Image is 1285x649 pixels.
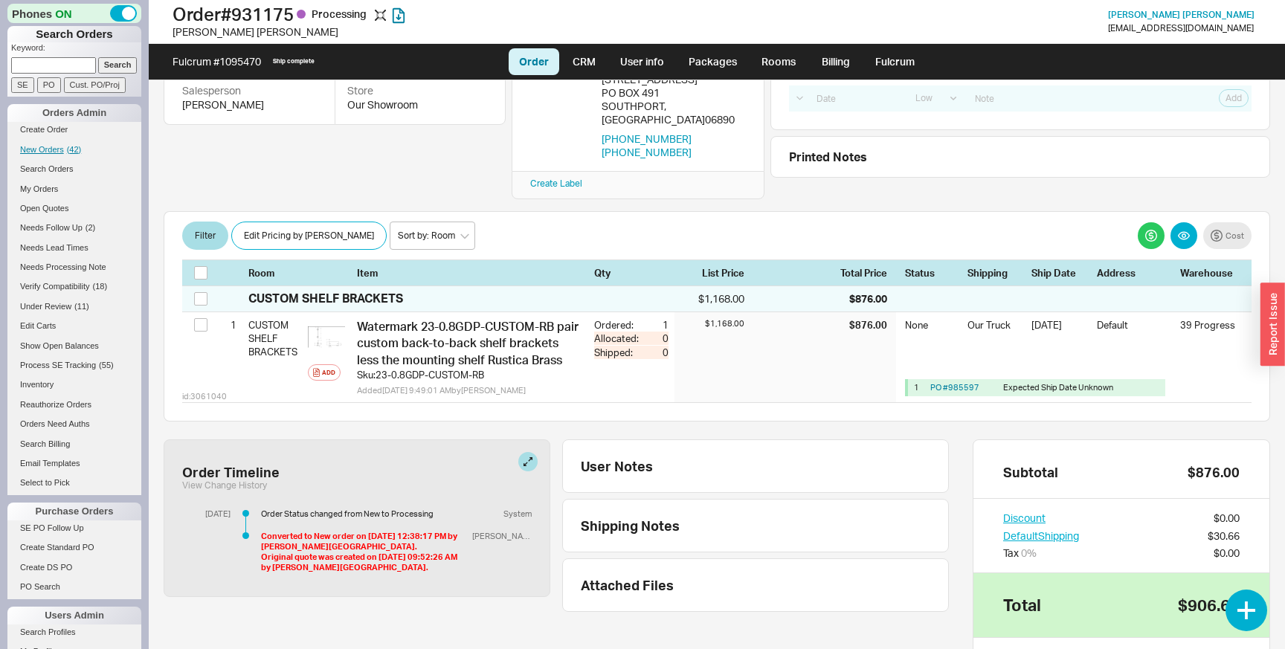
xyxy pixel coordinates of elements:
div: Ordered: [594,318,642,332]
div: Shipped: [594,346,642,359]
h1: Search Orders [7,26,141,42]
div: PO BOX 491 [602,86,746,100]
div: 0 [642,332,669,345]
div: Add [322,367,335,378]
span: 0 % [1021,546,1037,559]
a: PO Search [7,579,141,595]
button: DefaultShipping [1003,529,1079,543]
a: User info [609,48,675,75]
input: Date [808,88,904,109]
input: Search [98,57,138,73]
a: Create DS PO [7,560,141,575]
input: Note [967,88,1144,109]
h1: Order # 931175 [173,4,646,25]
a: Needs Follow Up(2) [7,220,141,236]
span: ( 55 ) [99,361,114,369]
div: Sku: [357,368,376,381]
div: Shipping [530,59,590,159]
div: Added [DATE] 9:49:01 AM by [PERSON_NAME] [357,384,582,396]
div: Salesperson [182,83,317,98]
div: $876.00 [849,318,887,332]
div: Ship complete [273,57,315,65]
a: Open Quotes [7,201,141,216]
a: Search Profiles [7,624,141,640]
div: List Price [674,266,744,280]
a: Select to Pick [7,475,141,491]
div: Warehouse [1180,266,1240,280]
a: Rooms [751,48,807,75]
a: Edit Carts [7,318,141,334]
a: Fulcrum [865,48,926,75]
a: Under Review(11) [7,299,141,314]
div: Orders Admin [7,104,141,122]
button: Add [1219,89,1249,107]
a: New Orders(42) [7,142,141,158]
div: [DATE] [1031,318,1088,358]
span: Process SE Tracking [20,361,96,369]
a: My Orders [7,181,141,197]
a: Reauthorize Orders [7,397,141,413]
input: SE [11,77,34,93]
div: Our Truck [967,318,1022,358]
div: System [497,508,532,519]
a: Billing [810,48,862,75]
div: $0.00 [1214,546,1240,561]
div: CUSTOM SHELF BRACKETS [248,290,403,306]
div: 39 Progress [1180,318,1240,332]
div: [PERSON_NAME] [466,531,532,541]
button: Cost [1203,222,1252,249]
a: Packages [678,48,748,75]
a: PO #985597 [930,382,979,393]
a: Orders Need Auths [7,416,141,432]
div: Status [905,266,959,280]
div: 1 [914,382,924,393]
span: id: 3061040 [182,391,227,402]
div: Shipping Notes [581,517,942,534]
a: CRM [562,48,606,75]
a: SE PO Follow Up [7,520,141,536]
div: Attached Files [581,577,674,593]
a: Create Label [530,178,582,189]
div: [DATE] [193,508,231,519]
div: Phones [7,4,141,23]
input: Cust. PO/Proj [64,77,126,93]
div: [EMAIL_ADDRESS][DOMAIN_NAME] [1108,23,1254,33]
div: Address [1097,266,1171,280]
button: Discount [1003,511,1046,526]
button: Filter [182,222,228,250]
div: 23-0.8GDP-CUSTOM-RB [376,368,484,381]
div: Our Showroom [347,97,493,112]
div: Item [357,266,588,280]
div: [PERSON_NAME] [PERSON_NAME] [173,25,646,39]
div: $876.00 [849,291,887,306]
div: $906.66 [1178,597,1240,613]
div: Order Timeline [182,464,280,480]
div: Users Admin [7,607,141,624]
div: [PERSON_NAME] [182,97,317,112]
div: Qty [594,266,669,280]
span: ( 18 ) [93,282,108,291]
div: Expected Ship Date Unknown [908,379,1165,396]
input: PO [37,77,61,93]
div: SOUTHPORT , [GEOGRAPHIC_DATA] 06890 [602,100,746,126]
span: Under Review [20,302,71,311]
div: Purchase Orders [7,503,141,520]
div: Converted to New order on [DATE] 12:38:17 PM by [PERSON_NAME][GEOGRAPHIC_DATA]. [261,531,466,552]
a: Needs Lead Times [7,240,141,256]
span: [PERSON_NAME] [PERSON_NAME] [1108,9,1255,20]
div: Default [1097,318,1171,358]
a: [PERSON_NAME] [PERSON_NAME] [1108,10,1255,20]
span: ( 42 ) [67,145,82,154]
div: Printed Notes [789,149,1252,165]
span: Add [1226,92,1242,104]
div: Room [248,266,302,280]
div: Fulcrum # 1095470 [173,54,261,69]
img: Screenshot_2025-07-30_064848_ieln8i [308,318,345,355]
a: Create Standard PO [7,540,141,555]
div: Tax [1003,546,1079,561]
div: 1 [642,318,669,332]
span: Watermark 23-0.8GDP-CUSTOM-RB pair custom back-to-back shelf brackets less the mounting shelf Rus... [357,319,579,367]
div: Total Price [840,266,896,280]
span: New Orders [20,145,64,154]
button: [PHONE_NUMBER] [602,146,692,159]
